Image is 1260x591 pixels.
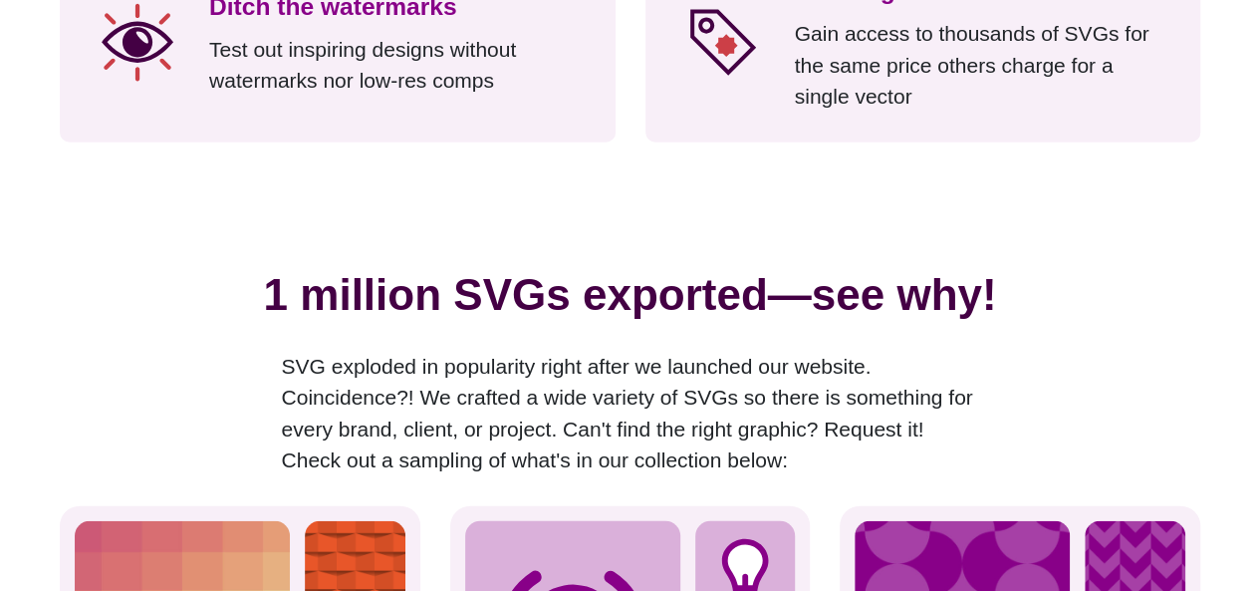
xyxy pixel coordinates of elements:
[282,351,979,476] p: SVG exploded in popularity right after we launched our website. Coincidence?! We crafted a wide v...
[60,262,1200,343] h2: 1 million SVGs exported—see why!
[209,34,586,97] p: Test out inspiring designs without watermarks nor low-res comps
[795,18,1171,113] p: Gain access to thousands of SVGs for the same price others charge for a single vector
